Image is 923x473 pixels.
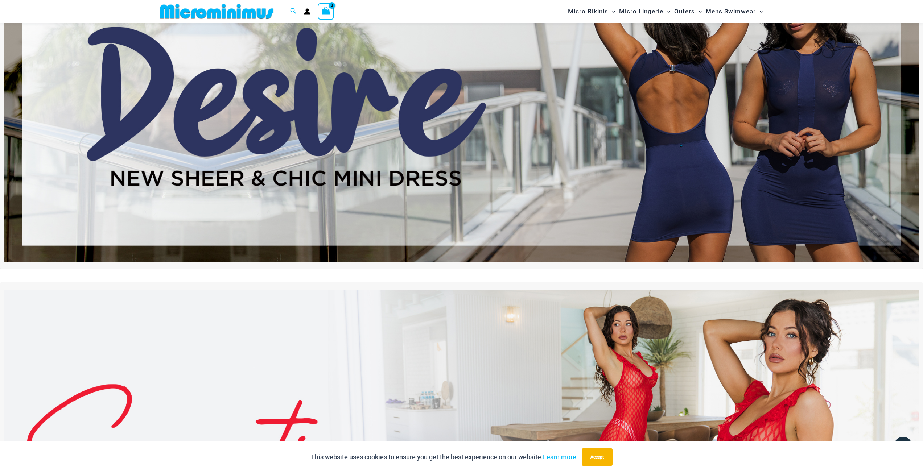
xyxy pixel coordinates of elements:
span: Micro Bikinis [568,2,608,21]
button: Accept [582,448,613,466]
nav: Site Navigation [565,1,766,22]
a: Account icon link [304,8,310,15]
a: Search icon link [290,7,297,16]
span: Menu Toggle [608,2,615,21]
a: Mens SwimwearMenu ToggleMenu Toggle [704,2,765,21]
a: View Shopping Cart, empty [318,3,334,20]
a: Learn more [543,453,576,461]
a: Micro BikinisMenu ToggleMenu Toggle [566,2,617,21]
span: Menu Toggle [695,2,702,21]
span: Menu Toggle [756,2,763,21]
span: Outers [674,2,695,21]
img: MM SHOP LOGO FLAT [157,3,276,20]
a: OutersMenu ToggleMenu Toggle [672,2,704,21]
span: Mens Swimwear [706,2,756,21]
p: This website uses cookies to ensure you get the best experience on our website. [311,452,576,462]
a: Micro LingerieMenu ToggleMenu Toggle [617,2,672,21]
span: Micro Lingerie [619,2,663,21]
span: Menu Toggle [663,2,671,21]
